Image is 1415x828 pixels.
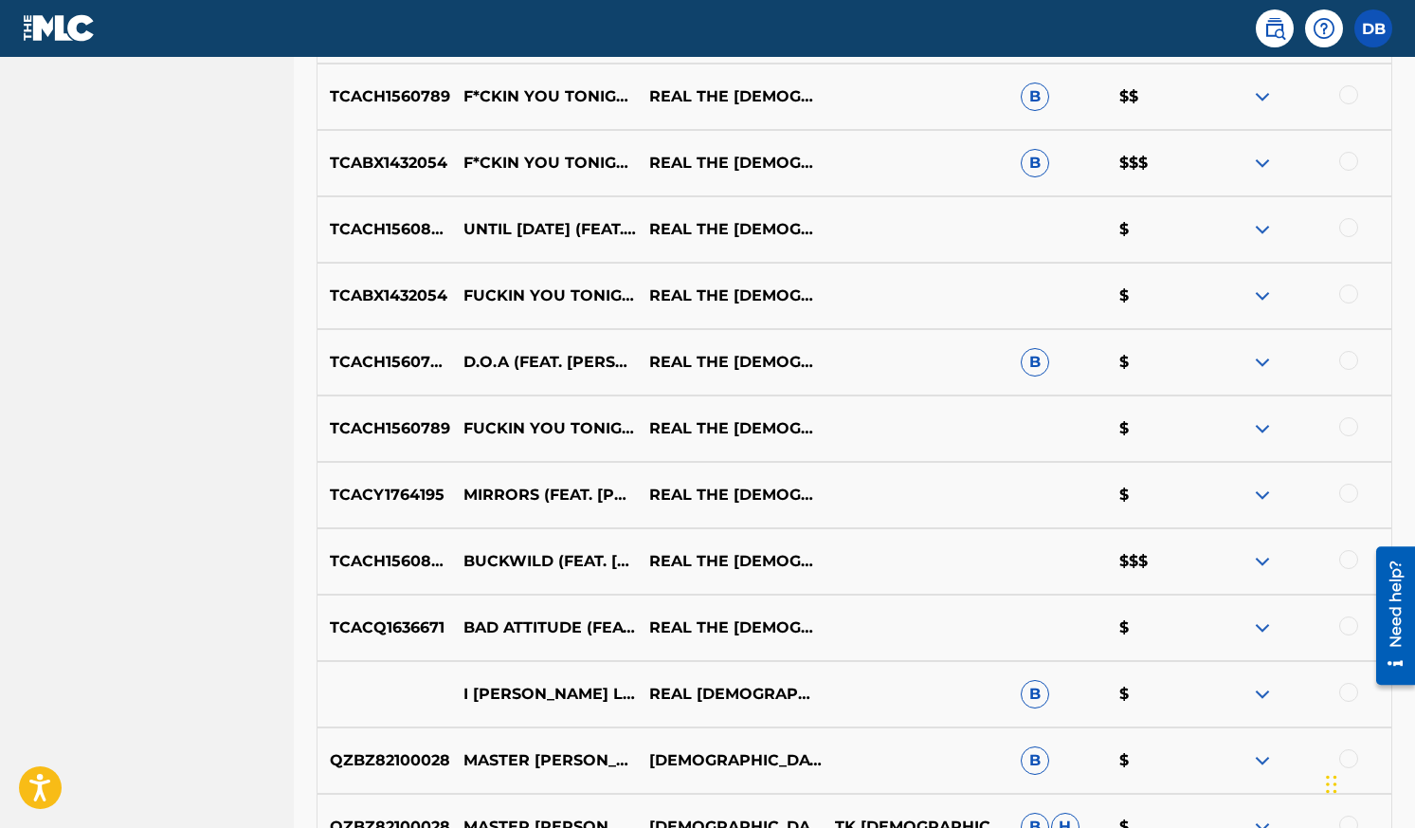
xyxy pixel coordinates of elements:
[1251,85,1274,108] img: expand
[1107,616,1206,639] p: $
[451,550,637,573] p: BUCKWILD (FEAT. [PERSON_NAME])
[317,85,451,108] p: TCACH1560789
[1263,17,1286,40] img: search
[637,152,823,175] p: REAL THE [DEMOGRAPHIC_DATA]
[451,351,637,374] p: D.O.A (FEAT. [PERSON_NAME] P & [PERSON_NAME] SKI) [EXPLICIT]
[451,683,637,706] p: I [PERSON_NAME] LOSE MIXED BY YBM
[1021,746,1049,775] span: B
[23,14,96,42] img: MLC Logo
[1251,550,1274,573] img: expand
[451,417,637,440] p: FUCKIN YOU TONIGHT (FEAT. [PERSON_NAME] ROCC)
[1251,683,1274,706] img: expand
[1305,9,1343,47] div: Help
[1107,484,1206,506] p: $
[317,351,451,374] p: TCACH1560784
[1021,680,1049,708] span: B
[637,683,823,706] p: REAL [DEMOGRAPHIC_DATA]
[637,550,823,573] p: REAL THE [DEMOGRAPHIC_DATA]
[1362,540,1415,692] iframe: Resource Center
[1251,351,1274,374] img: expand
[451,218,637,241] p: UNTIL [DATE] (FEAT. [PERSON_NAME])
[637,218,823,241] p: REAL THE [DEMOGRAPHIC_DATA]
[637,749,823,772] p: [DEMOGRAPHIC_DATA] REAL
[1251,616,1274,639] img: expand
[317,152,451,175] p: TCABX1432054
[317,218,451,241] p: TCACH1560804
[637,417,823,440] p: REAL THE [DEMOGRAPHIC_DATA]
[1107,285,1206,307] p: $
[1107,152,1206,175] p: $$$
[1251,417,1274,440] img: expand
[1251,152,1274,175] img: expand
[1326,756,1337,813] div: Drag
[1107,749,1206,772] p: $
[1251,749,1274,772] img: expand
[637,484,823,506] p: REAL THE [DEMOGRAPHIC_DATA]
[317,749,451,772] p: QZBZ82100028
[1021,149,1049,177] span: B
[637,351,823,374] p: REAL THE [DEMOGRAPHIC_DATA]
[1354,9,1392,47] div: User Menu
[451,85,637,108] p: F*CKIN YOU TONIGHT (FEAT. [PERSON_NAME] ROCC)
[1107,550,1206,573] p: $$$
[1256,9,1294,47] a: Public Search
[637,616,823,639] p: REAL THE [DEMOGRAPHIC_DATA]
[637,285,823,307] p: REAL THE [DEMOGRAPHIC_DATA]
[451,484,637,506] p: MIRRORS (FEAT. [PERSON_NAME] ROCC)
[317,550,451,573] p: TCACH1560800
[637,85,823,108] p: REAL THE [DEMOGRAPHIC_DATA]
[1251,285,1274,307] img: expand
[1021,83,1049,111] span: B
[1107,218,1206,241] p: $
[1107,351,1206,374] p: $
[317,417,451,440] p: TCACH1560789
[1251,218,1274,241] img: expand
[451,616,637,639] p: BAD ATTITUDE (FEAT. [PERSON_NAME] ROCC)
[1107,85,1206,108] p: $$
[1313,17,1335,40] img: help
[451,152,637,175] p: F*CKIN YOU TONIGHT (FEAT. [PERSON_NAME] ROCC)
[451,285,637,307] p: FUCKIN YOU TONIGHT (FEAT. [PERSON_NAME] ROCC)
[317,616,451,639] p: TCACQ1636671
[451,749,637,772] p: MASTER [PERSON_NAME] BORN
[1251,484,1274,506] img: expand
[1320,737,1415,828] iframe: Chat Widget
[1021,348,1049,377] span: B
[317,285,451,307] p: TCABX1432054
[317,484,451,506] p: TCACY1764195
[1107,683,1206,706] p: $
[1107,417,1206,440] p: $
